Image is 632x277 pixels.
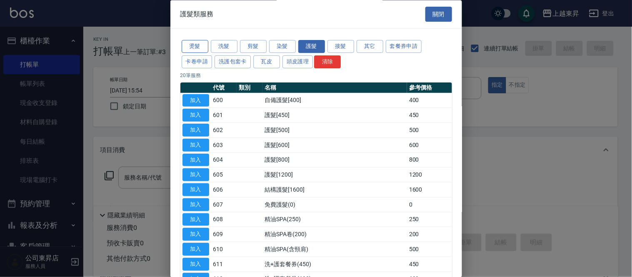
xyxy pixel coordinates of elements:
button: 加入 [182,213,209,226]
button: 洗髮 [211,40,237,53]
td: 500 [407,242,452,257]
td: 601 [211,108,237,123]
button: 關閉 [425,7,452,22]
td: 1600 [407,182,452,197]
td: 200 [407,227,452,242]
td: 600 [211,93,237,108]
td: 免費護髮(0) [262,197,407,212]
td: 608 [211,212,237,227]
button: 加入 [182,228,209,241]
button: 護髮 [298,40,325,53]
button: 加入 [182,124,209,137]
button: 加入 [182,258,209,271]
td: 精油SPA卷(200) [262,227,407,242]
button: 洗護包套卡 [215,55,251,68]
th: 類別 [237,82,262,93]
td: 602 [211,123,237,138]
td: 護髮[450] [262,108,407,123]
td: 605 [211,167,237,182]
button: 接髮 [327,40,354,53]
button: 加入 [182,184,209,197]
button: 加入 [182,94,209,107]
td: 450 [407,108,452,123]
td: 604 [211,153,237,168]
button: 加入 [182,109,209,122]
button: 卡卷申請 [182,55,212,68]
span: 護髮類服務 [180,10,214,18]
button: 剪髮 [240,40,267,53]
td: 800 [407,153,452,168]
button: 加入 [182,169,209,182]
th: 名稱 [262,82,407,93]
td: 610 [211,242,237,257]
td: 607 [211,197,237,212]
td: 洗+護套餐券(450) [262,257,407,272]
td: 護髮[600] [262,138,407,153]
td: 1200 [407,167,452,182]
td: 250 [407,212,452,227]
td: 609 [211,227,237,242]
td: 611 [211,257,237,272]
td: 自備護髮[400] [262,93,407,108]
th: 參考價格 [407,82,452,93]
th: 代號 [211,82,237,93]
button: 其它 [357,40,383,53]
button: 瓦皮 [253,55,280,68]
button: 加入 [182,243,209,256]
td: 603 [211,138,237,153]
button: 加入 [182,154,209,167]
button: 染髮 [269,40,296,53]
td: 0 [407,197,452,212]
td: 結構護髮[1600] [262,182,407,197]
td: 400 [407,93,452,108]
button: 燙髮 [182,40,208,53]
td: 護髮[1200] [262,167,407,182]
p: 20 筆服務 [180,72,452,79]
button: 加入 [182,139,209,152]
button: 頭皮護理 [282,55,313,68]
button: 清除 [314,55,341,68]
td: 護髮[800] [262,153,407,168]
button: 套餐券申請 [386,40,422,53]
td: 606 [211,182,237,197]
td: 精油SPA(250) [262,212,407,227]
td: 精油SPA(含頸肩) [262,242,407,257]
td: 500 [407,123,452,138]
td: 450 [407,257,452,272]
td: 600 [407,138,452,153]
td: 護髮[500] [262,123,407,138]
button: 加入 [182,198,209,211]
